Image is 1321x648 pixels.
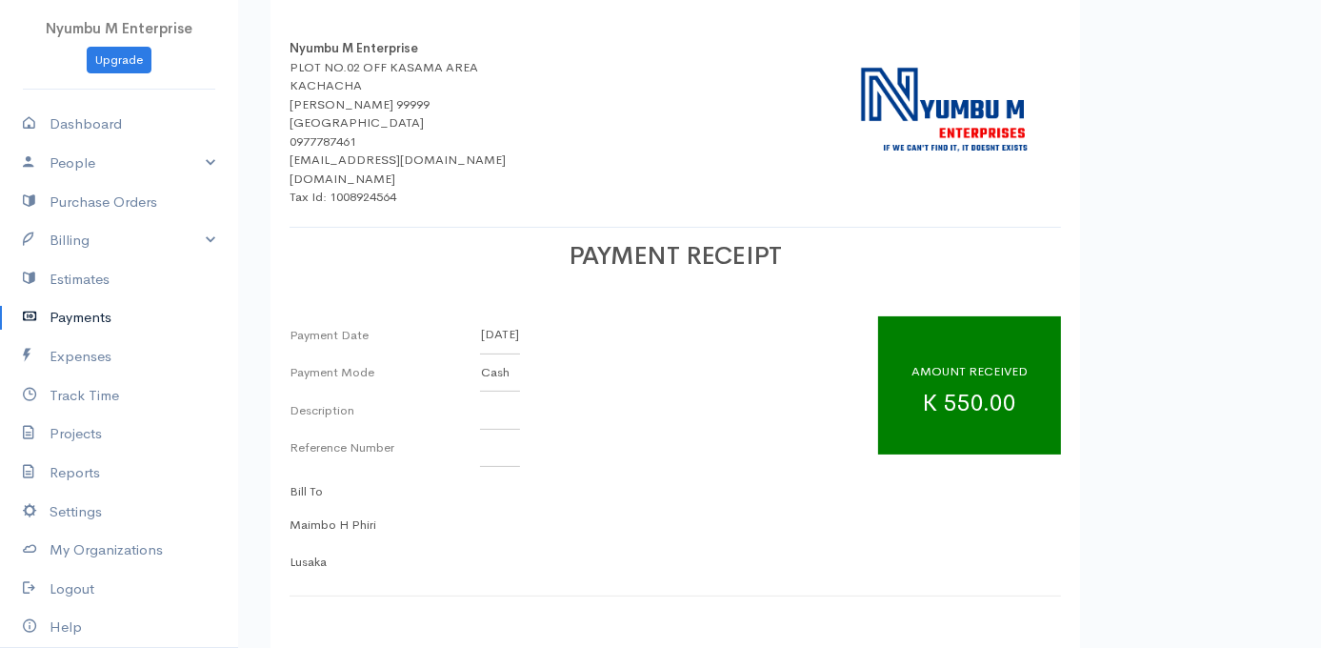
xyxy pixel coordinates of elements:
[290,482,376,501] p: Bill To
[290,243,1061,271] h1: PAYMENT RECEIPT
[290,354,480,392] td: Payment Mode
[480,354,520,392] td: Cash
[290,40,418,56] b: Nyumbu M Enterprise
[290,58,506,207] div: PLOT NO.02 OFF KASAMA AREA KACHACHA [PERSON_NAME] 99999 [GEOGRAPHIC_DATA] 0977787461 [EMAIL_ADDRE...
[878,316,1061,455] div: K 550.00
[87,47,151,74] a: Upgrade
[290,316,480,354] td: Payment Date
[46,19,192,37] span: Nyumbu M Enterprise
[823,39,1061,175] img: logo-43845.png
[290,392,480,430] td: Description
[911,363,1028,379] span: AMOUNT RECEIVED
[290,482,376,572] div: Maimbo H Phiri Lusaka
[480,316,520,354] td: [DATE]
[290,429,480,467] td: Reference Number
